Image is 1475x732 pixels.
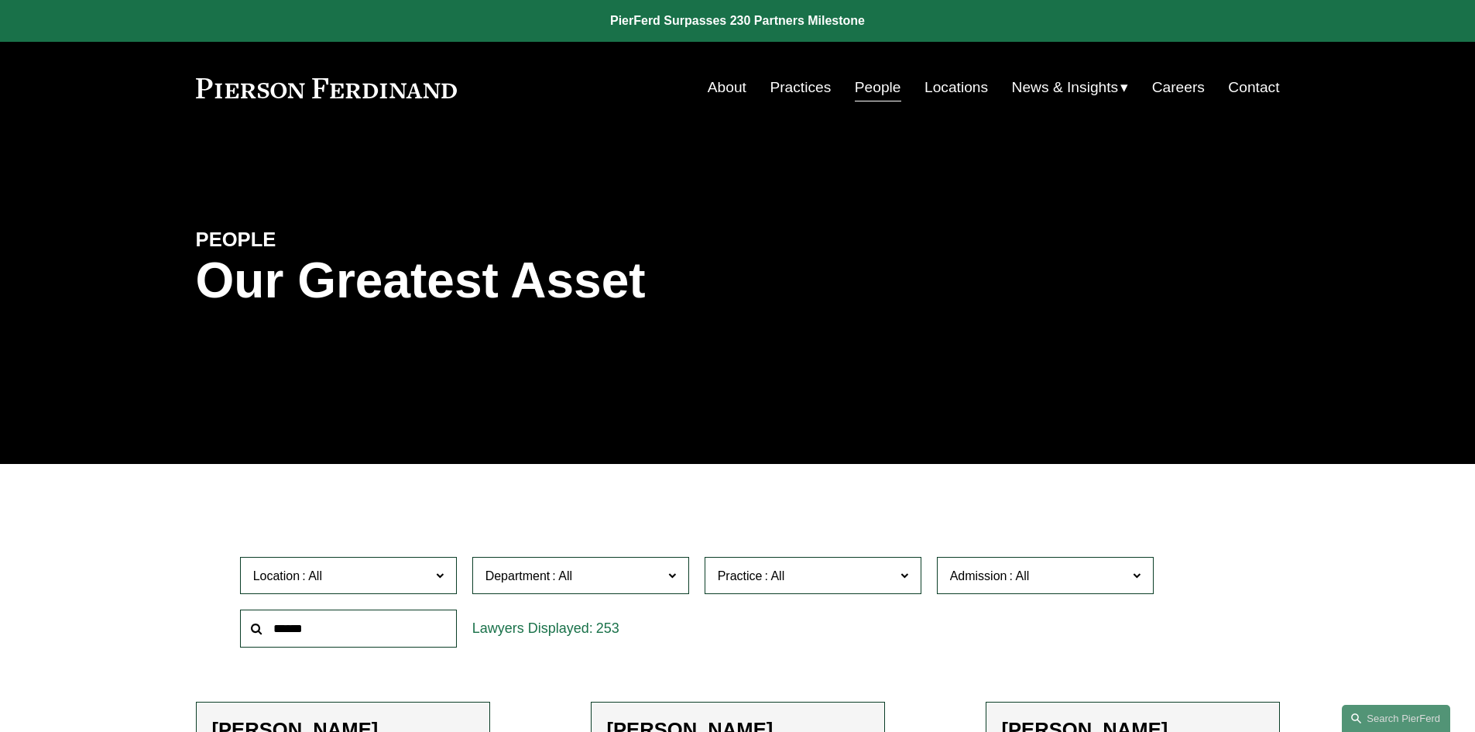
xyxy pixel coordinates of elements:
a: folder dropdown [1012,73,1129,102]
span: Location [253,569,300,583]
h4: PEOPLE [196,227,467,252]
span: Admission [950,569,1007,583]
span: Department [485,569,551,583]
a: Practices [770,73,831,102]
span: News & Insights [1012,74,1119,101]
a: Contact [1228,73,1279,102]
a: About [708,73,746,102]
a: Search this site [1342,705,1450,732]
h1: Our Greatest Asset [196,253,918,309]
span: Practice [718,569,763,583]
a: People [855,73,901,102]
span: 253 [596,620,619,636]
a: Careers [1152,73,1205,102]
a: Locations [924,73,988,102]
